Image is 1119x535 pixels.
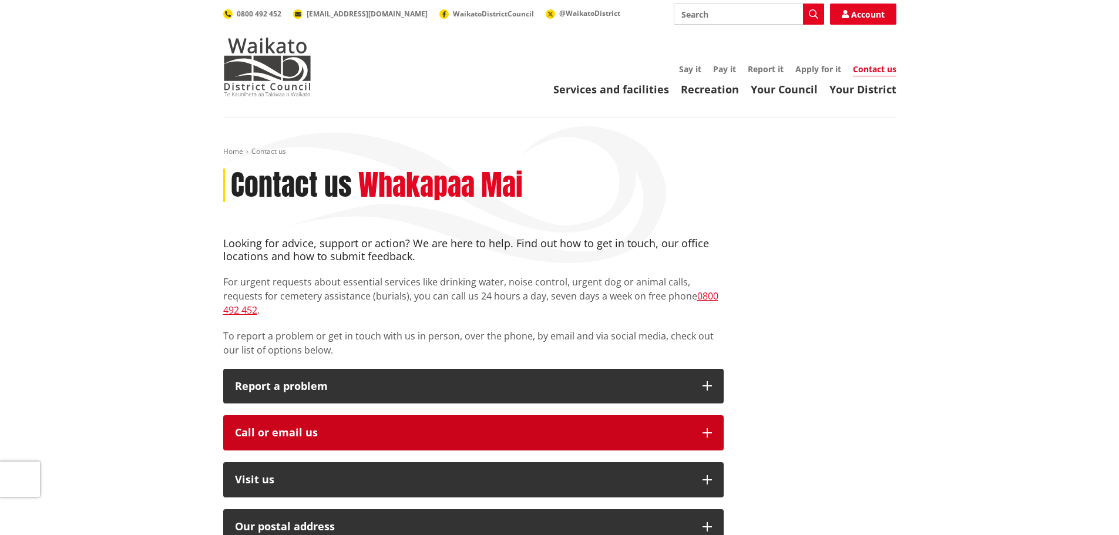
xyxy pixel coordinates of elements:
[307,9,428,19] span: [EMAIL_ADDRESS][DOMAIN_NAME]
[237,9,281,19] span: 0800 492 452
[829,82,896,96] a: Your District
[235,381,691,392] p: Report a problem
[235,427,691,439] div: Call or email us
[453,9,534,19] span: WaikatoDistrictCouncil
[223,147,896,157] nav: breadcrumb
[748,63,784,75] a: Report it
[235,521,691,533] h2: Our postal address
[795,63,841,75] a: Apply for it
[559,8,620,18] span: @WaikatoDistrict
[830,4,896,25] a: Account
[223,462,724,497] button: Visit us
[681,82,739,96] a: Recreation
[293,9,428,19] a: [EMAIL_ADDRESS][DOMAIN_NAME]
[853,63,896,76] a: Contact us
[223,415,724,450] button: Call or email us
[223,9,281,19] a: 0800 492 452
[713,63,736,75] a: Pay it
[439,9,534,19] a: WaikatoDistrictCouncil
[546,8,620,18] a: @WaikatoDistrict
[223,369,724,404] button: Report a problem
[553,82,669,96] a: Services and facilities
[223,237,724,263] h4: Looking for advice, support or action? We are here to help. Find out how to get in touch, our off...
[223,146,243,156] a: Home
[223,275,724,317] p: For urgent requests about essential services like drinking water, noise control, urgent dog or an...
[251,146,286,156] span: Contact us
[674,4,824,25] input: Search input
[223,329,724,357] p: To report a problem or get in touch with us in person, over the phone, by email and via social me...
[679,63,701,75] a: Say it
[223,290,718,317] a: 0800 492 452
[358,169,523,203] h2: Whakapaa Mai
[223,38,311,96] img: Waikato District Council - Te Kaunihera aa Takiwaa o Waikato
[751,82,818,96] a: Your Council
[231,169,352,203] h1: Contact us
[235,474,691,486] p: Visit us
